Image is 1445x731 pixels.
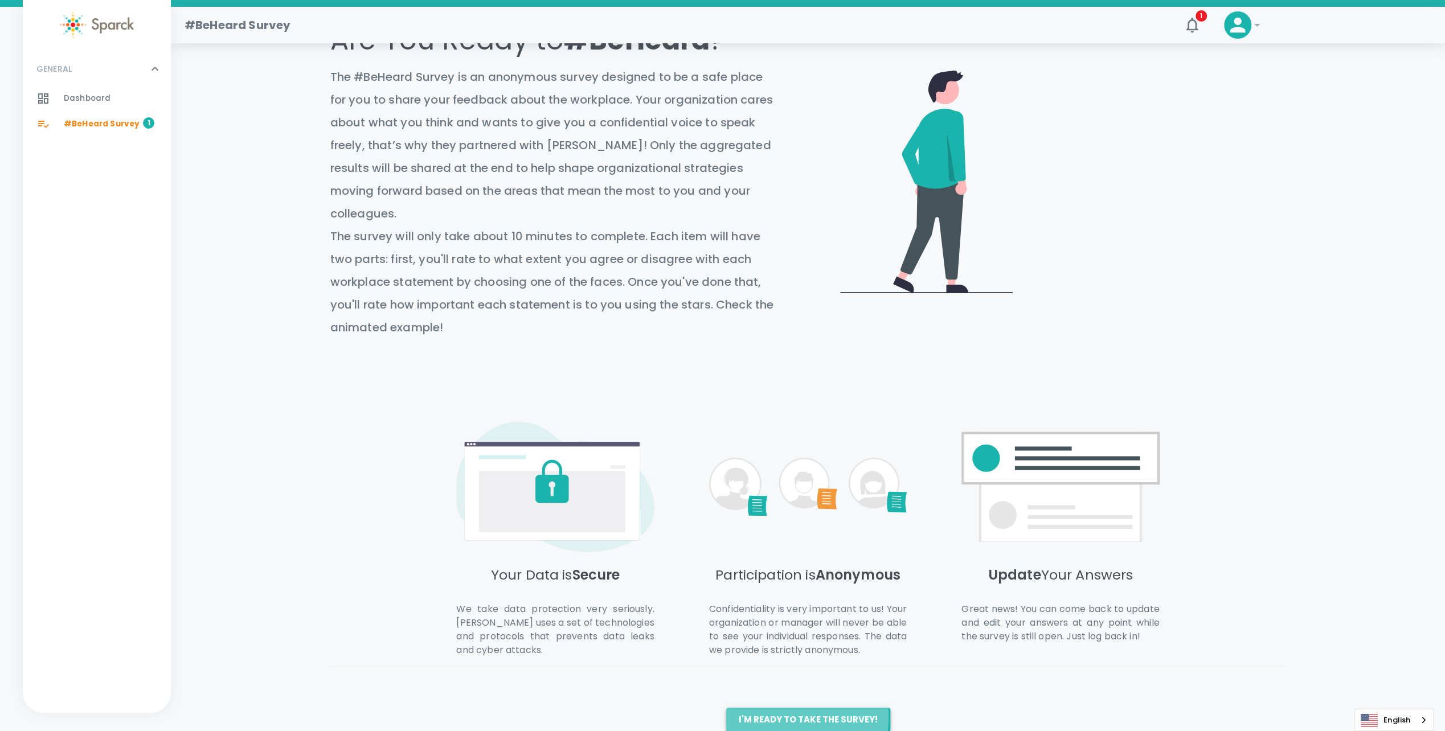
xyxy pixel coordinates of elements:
[988,565,1041,584] span: Update
[23,86,171,111] a: Dashboard
[23,112,171,137] a: #BeHeard Survey1
[456,421,654,553] img: [object Object]
[60,11,134,38] img: Sparck logo
[23,11,171,38] a: Sparck logo
[709,566,907,602] h5: Participation is
[1196,10,1207,22] span: 1
[185,16,290,34] h1: #BeHeard Survey
[1355,709,1433,730] a: English
[961,566,1159,602] h5: Your Answers
[456,602,654,657] p: We take data protection very seriously. [PERSON_NAME] uses a set of technologies and protocols th...
[143,117,154,129] span: 1
[816,565,900,584] span: Anonymous
[961,602,1159,643] p: Great news! You can come back to update and edit your answers at any point while the survey is st...
[330,24,781,56] p: Are You Ready to ?
[1354,709,1434,731] aside: Language selected: English
[64,118,140,130] span: #BeHeard Survey
[456,566,654,602] h5: Your Data is
[1178,11,1206,39] button: 1
[709,602,907,657] p: Confidentiality is very important to us! Your organization or manager will never be able to see y...
[1354,709,1434,731] div: Language
[572,565,620,584] span: Secure
[23,52,171,86] div: GENERAL
[64,93,110,104] span: Dashboard
[961,421,1159,553] img: [object Object]
[709,421,907,553] img: [object Object]
[330,65,781,339] p: The #BeHeard Survey is an anonymous survey designed to be a safe place for you to share your feed...
[23,86,171,141] div: GENERAL
[36,63,72,75] p: GENERAL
